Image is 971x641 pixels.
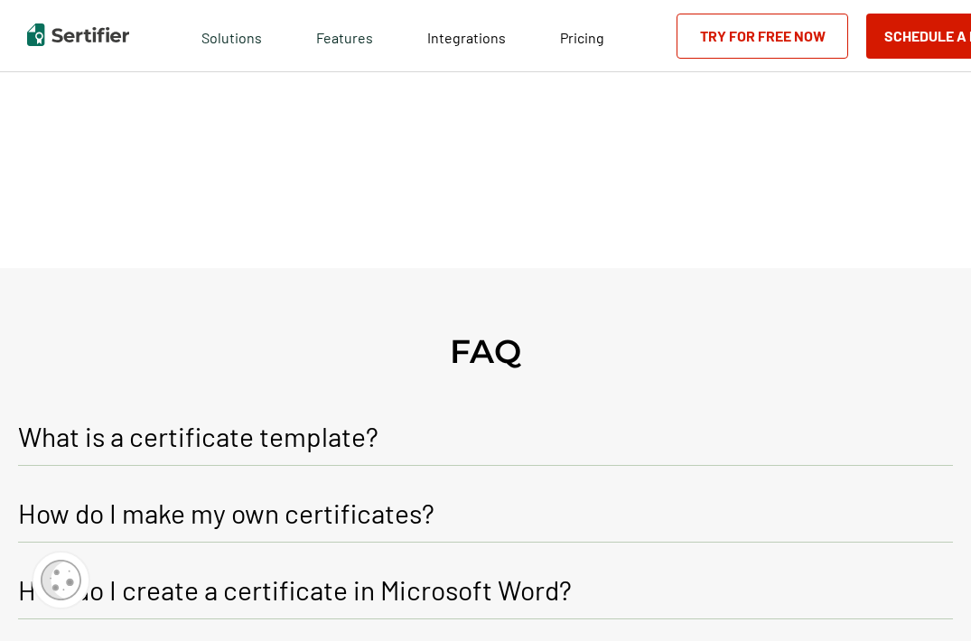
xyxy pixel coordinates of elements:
p: What is a certificate template? [18,420,378,452]
p: How do I make my own certificates? [18,497,434,529]
span: Solutions [201,24,262,47]
img: Sertifier | Digital Credentialing Platform [27,23,129,46]
span: Pricing [560,29,604,46]
a: Pricing [560,24,604,47]
button: How do I create a certificate in Microsoft Word? [18,561,953,619]
span: Features [316,24,373,47]
h2: FAQ [450,331,521,371]
span: Integrations [427,29,506,46]
img: Cookie Popup Icon [41,560,81,600]
p: How do I create a certificate in Microsoft Word? [18,573,572,606]
a: Try for Free Now [677,14,848,59]
button: What is a certificate template? [18,407,953,466]
a: Integrations [427,24,506,47]
button: How do I make my own certificates? [18,484,953,543]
